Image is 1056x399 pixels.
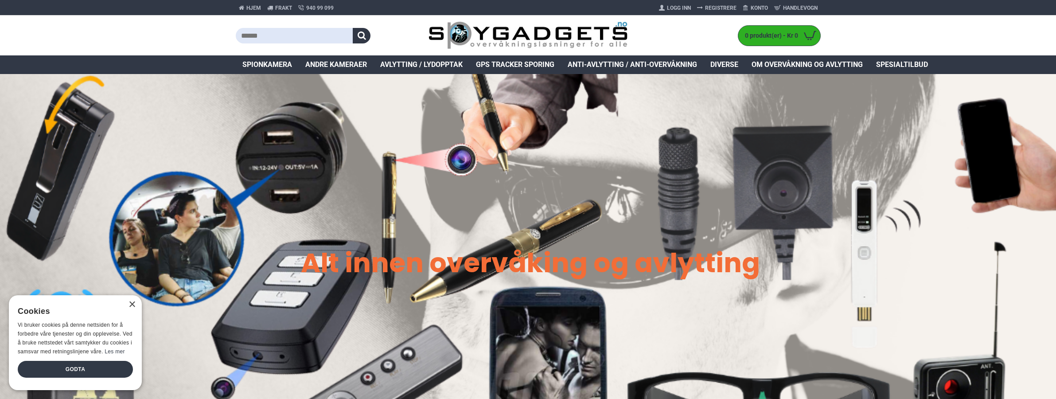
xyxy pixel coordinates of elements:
[18,302,127,321] div: Cookies
[306,4,334,12] span: 940 99 099
[18,322,132,354] span: Vi bruker cookies på denne nettsiden for å forbedre våre tjenester og din opplevelse. Ved å bruke...
[869,55,935,74] a: Spesialtilbud
[129,301,135,308] div: Close
[876,59,928,70] span: Spesialtilbud
[469,55,561,74] a: GPS Tracker Sporing
[752,59,863,70] span: Om overvåkning og avlytting
[374,55,469,74] a: Avlytting / Lydopptak
[738,31,800,40] span: 0 produkt(er) - Kr 0
[568,59,697,70] span: Anti-avlytting / Anti-overvåkning
[561,55,704,74] a: Anti-avlytting / Anti-overvåkning
[299,55,374,74] a: Andre kameraer
[738,26,820,46] a: 0 produkt(er) - Kr 0
[751,4,768,12] span: Konto
[694,1,740,15] a: Registrere
[242,59,292,70] span: Spionkamera
[476,59,554,70] span: GPS Tracker Sporing
[704,55,745,74] a: Diverse
[429,21,627,50] img: SpyGadgets.no
[275,4,292,12] span: Frakt
[710,59,738,70] span: Diverse
[667,4,691,12] span: Logg Inn
[236,55,299,74] a: Spionkamera
[105,348,125,355] a: Les mer, opens a new window
[380,59,463,70] span: Avlytting / Lydopptak
[656,1,694,15] a: Logg Inn
[740,1,771,15] a: Konto
[745,55,869,74] a: Om overvåkning og avlytting
[18,361,133,378] div: Godta
[305,59,367,70] span: Andre kameraer
[783,4,818,12] span: Handlevogn
[771,1,821,15] a: Handlevogn
[705,4,736,12] span: Registrere
[246,4,261,12] span: Hjem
